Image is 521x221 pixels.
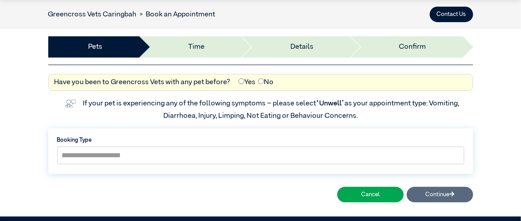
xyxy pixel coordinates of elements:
a: Greencross Vets Caringbah [48,11,137,18]
li: Book an Appointment [137,9,216,20]
label: If your pet is experiencing any of the following symptoms – please select as your appointment typ... [83,100,460,120]
label: No [258,77,274,88]
label: Yes [239,77,255,88]
button: Contact Us [430,7,473,22]
input: Yes [239,78,244,84]
span: “Unwell” [316,100,344,107]
input: No [258,78,264,84]
label: Have you been to Greencross Vets with any pet before? [54,77,230,88]
button: Cancel [337,187,404,202]
label: Booking Type [57,136,464,144]
a: Pets [88,42,103,52]
img: vet [62,97,79,111]
nav: breadcrumb [48,9,216,20]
